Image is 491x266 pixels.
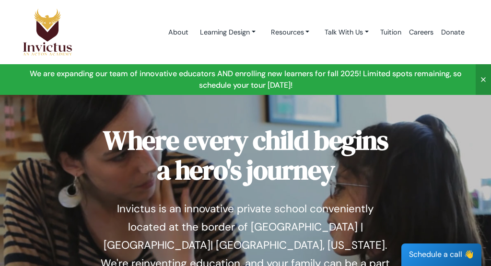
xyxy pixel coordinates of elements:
a: Careers [405,12,437,53]
a: Learning Design [192,23,263,41]
img: Logo [23,8,72,56]
div: Schedule a call 👋 [401,243,481,266]
a: Talk With Us [317,23,376,41]
a: Donate [437,12,468,53]
a: Resources [263,23,317,41]
h1: Where every child begins a hero's journey [99,126,392,185]
a: Tuition [376,12,405,53]
a: About [164,12,192,53]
